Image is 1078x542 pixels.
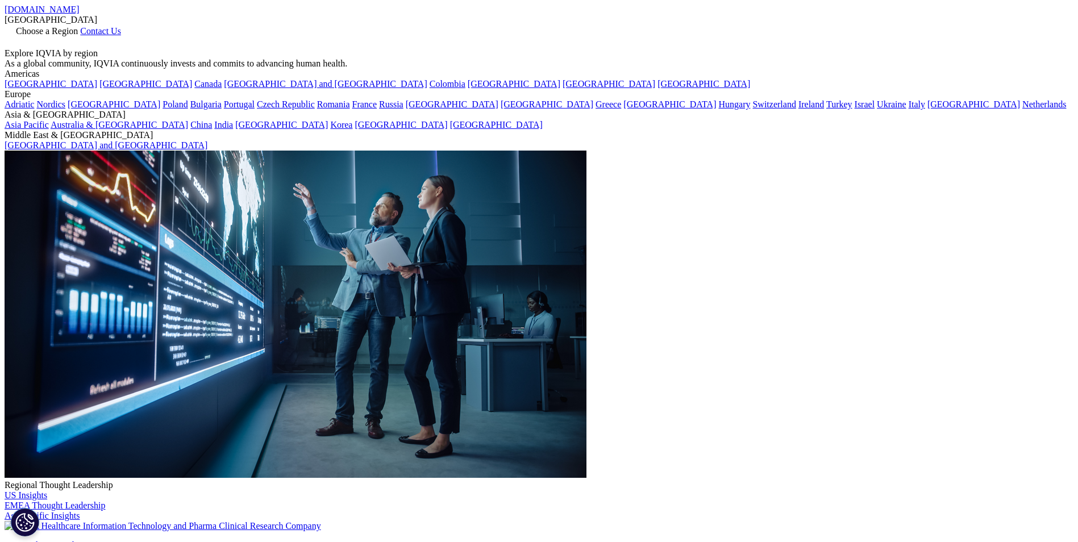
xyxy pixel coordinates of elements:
span: Choose a Region [16,26,78,36]
a: Asia Pacific Insights [5,511,80,520]
a: EMEA Thought Leadership [5,501,105,510]
a: [GEOGRAPHIC_DATA] [927,99,1020,109]
a: [GEOGRAPHIC_DATA] [657,79,750,89]
a: [GEOGRAPHIC_DATA] [5,79,97,89]
a: Adriatic [5,99,34,109]
a: [GEOGRAPHIC_DATA] and [GEOGRAPHIC_DATA] [5,140,207,150]
a: [GEOGRAPHIC_DATA] [406,99,498,109]
a: Poland [163,99,188,109]
a: Romania [317,99,350,109]
a: Netherlands [1022,99,1066,109]
a: Canada [194,79,222,89]
a: [GEOGRAPHIC_DATA] [623,99,716,109]
button: Impostazioni cookie [11,508,39,536]
a: Portugal [224,99,255,109]
div: Americas [5,69,1073,79]
a: Switzerland [752,99,796,109]
div: [GEOGRAPHIC_DATA] [5,15,1073,25]
a: Colombia [430,79,465,89]
a: Korea [330,120,352,130]
a: Ireland [798,99,824,109]
a: Australia & [GEOGRAPHIC_DATA] [51,120,188,130]
a: [GEOGRAPHIC_DATA] [468,79,560,89]
img: IQVIA Healthcare Information Technology and Pharma Clinical Research Company [5,521,321,531]
a: [GEOGRAPHIC_DATA] [501,99,593,109]
a: [GEOGRAPHIC_DATA] [99,79,192,89]
div: Europe [5,89,1073,99]
a: [GEOGRAPHIC_DATA] [235,120,328,130]
a: [GEOGRAPHIC_DATA] [450,120,543,130]
a: Contact Us [80,26,121,36]
a: [GEOGRAPHIC_DATA] [355,120,447,130]
a: France [352,99,377,109]
a: Israel [855,99,875,109]
a: Ukraine [877,99,906,109]
div: Explore IQVIA by region [5,48,1073,59]
a: Turkey [826,99,852,109]
a: Greece [596,99,621,109]
a: [GEOGRAPHIC_DATA] and [GEOGRAPHIC_DATA] [224,79,427,89]
a: [DOMAIN_NAME] [5,5,80,14]
img: 2093_analyzing-data-using-big-screen-display-and-laptop.png [5,151,586,478]
a: Nordics [36,99,65,109]
div: Asia & [GEOGRAPHIC_DATA] [5,110,1073,120]
a: US Insights [5,490,47,500]
a: [GEOGRAPHIC_DATA] [563,79,655,89]
a: Italy [909,99,925,109]
div: Middle East & [GEOGRAPHIC_DATA] [5,130,1073,140]
a: Asia Pacific [5,120,49,130]
a: [GEOGRAPHIC_DATA] [68,99,160,109]
div: As a global community, IQVIA continuously invests and commits to advancing human health. [5,59,1073,69]
a: India [214,120,233,130]
a: Hungary [718,99,750,109]
a: Czech Republic [257,99,315,109]
a: Bulgaria [190,99,222,109]
a: China [190,120,212,130]
a: Russia [379,99,403,109]
div: Regional Thought Leadership [5,480,1073,490]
